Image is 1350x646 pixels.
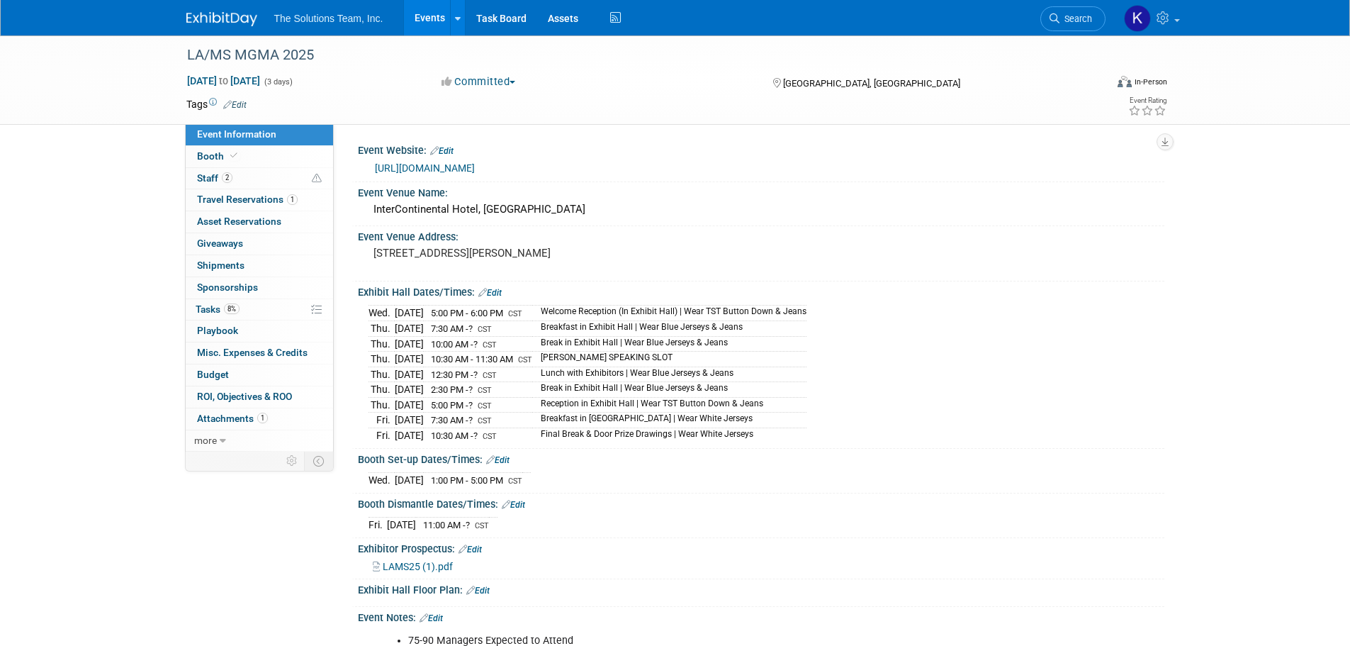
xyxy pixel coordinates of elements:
span: 5:00 PM - [431,400,475,411]
td: Fri. [369,428,395,442]
span: CST [518,355,532,364]
span: CST [508,477,522,486]
a: Event Information [186,124,333,145]
a: Budget [186,364,333,386]
div: Event Venue Name: [358,182,1164,200]
td: Lunch with Exhibitors | Wear Blue Jerseys & Jeans [532,367,806,382]
span: ? [473,339,478,350]
a: LAMS25 (1).pdf [373,561,453,572]
a: more [186,430,333,452]
span: (3 days) [263,77,293,87]
div: Event Rating [1128,97,1166,104]
td: Personalize Event Tab Strip [280,452,305,470]
span: Asset Reservations [197,216,281,227]
span: ? [468,323,473,334]
td: Break in Exhibit Hall | Wear Blue Jerseys & Jeans [532,336,806,352]
div: Event Notes: [358,607,1164,625]
span: [GEOGRAPHIC_DATA], [GEOGRAPHIC_DATA] [783,78,960,89]
td: Wed. [369,473,395,488]
td: Thu. [369,397,395,413]
a: Giveaways [186,233,333,255]
span: 7:30 AM - [431,415,475,425]
span: 1:00 PM - 5:00 PM [431,475,503,486]
span: Travel Reservations [197,194,298,205]
span: 1 [287,194,298,205]
a: Staff2 [186,168,333,189]
a: Search [1040,6,1106,31]
span: Giveaways [197,238,243,249]
span: [DATE] [DATE] [186,74,261,87]
span: Sponsorships [197,282,258,293]
span: CST [475,521,489,530]
td: [DATE] [395,473,424,488]
span: CST [483,340,497,350]
div: Exhibitor Prospectus: [358,538,1164,557]
pre: [STREET_ADDRESS][PERSON_NAME] [373,247,678,260]
td: Toggle Event Tabs [304,452,333,470]
td: [DATE] [395,352,424,367]
span: LAMS25 (1).pdf [383,561,453,572]
td: Thu. [369,321,395,337]
span: ? [466,520,470,530]
span: 12:30 PM - [431,369,480,380]
span: 1 [257,413,268,423]
a: Shipments [186,255,333,277]
span: ? [468,400,473,411]
td: [DATE] [395,428,424,442]
span: ? [473,369,478,380]
td: [DATE] [395,397,424,413]
span: ? [468,415,473,425]
a: Edit [420,613,443,623]
a: Edit [223,100,247,110]
span: CST [478,401,492,411]
td: Breakfast in [GEOGRAPHIC_DATA] | Wear White Jerseys [532,413,806,428]
a: Edit [466,586,490,596]
div: Event Format [1022,74,1168,95]
td: Wed. [369,306,395,321]
img: Kaelon Harris [1124,5,1151,32]
a: Booth [186,146,333,167]
span: Potential Scheduling Conflict -- at least one attendee is tagged in another overlapping event. [312,172,322,185]
span: ? [473,430,478,441]
img: Format-Inperson.png [1118,76,1132,87]
span: Booth [197,150,240,162]
a: Sponsorships [186,277,333,299]
div: Exhibit Hall Dates/Times: [358,282,1164,300]
span: 8% [224,303,240,314]
span: Search [1059,13,1092,24]
td: Breakfast in Exhibit Hall | Wear Blue Jerseys & Jeans [532,321,806,337]
a: Edit [459,545,482,555]
td: Welcome Reception (In Exhibit Hall) | Wear TST Button Down & Jeans [532,306,806,321]
td: Break in Exhibit Hall | Wear Blue Jerseys & Jeans [532,382,806,398]
span: to [217,75,230,87]
td: Fri. [369,413,395,428]
span: The Solutions Team, Inc. [274,13,383,24]
span: CST [483,432,497,441]
a: Edit [430,146,454,156]
span: CST [478,325,492,334]
td: Thu. [369,352,395,367]
td: Thu. [369,336,395,352]
span: CST [478,386,492,395]
a: Edit [478,288,502,298]
span: 2:30 PM - [431,384,475,395]
span: Staff [197,172,232,184]
div: Event Venue Address: [358,226,1164,244]
td: [DATE] [395,336,424,352]
a: Playbook [186,321,333,342]
span: Playbook [197,325,238,336]
div: Event Website: [358,140,1164,158]
a: Edit [486,455,510,465]
td: Final Break & Door Prize Drawings | Wear White Jerseys [532,428,806,442]
a: ROI, Objectives & ROO [186,386,333,408]
td: [DATE] [395,306,424,321]
button: Committed [437,74,521,89]
span: Shipments [197,260,244,271]
a: Edit [502,500,525,510]
i: Booth reservation complete [230,152,237,160]
div: Booth Dismantle Dates/Times: [358,494,1164,512]
a: Misc. Expenses & Credits [186,343,333,364]
span: CST [508,309,522,318]
span: Event Information [197,128,276,140]
a: Attachments1 [186,408,333,430]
